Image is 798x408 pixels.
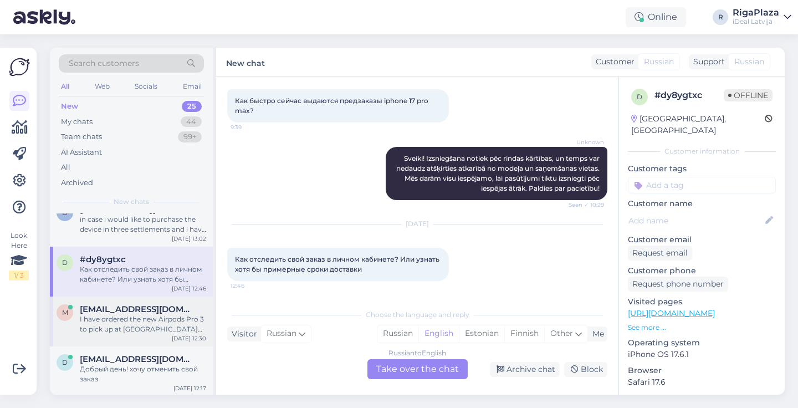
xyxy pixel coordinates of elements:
[734,56,764,68] span: Russian
[628,246,692,261] div: Request email
[628,163,776,175] p: Customer tags
[626,7,686,27] div: Online
[61,101,78,112] div: New
[59,79,71,94] div: All
[628,349,776,360] p: iPhone OS 17.6.1
[173,384,206,392] div: [DATE] 12:17
[733,17,779,26] div: iDeal Latvija
[644,56,674,68] span: Russian
[178,131,202,142] div: 99+
[418,325,459,342] div: English
[628,146,776,156] div: Customer information
[9,231,29,280] div: Look Here
[172,234,206,243] div: [DATE] 13:02
[628,308,715,318] a: [URL][DOMAIN_NAME]
[181,116,202,127] div: 44
[628,323,776,333] p: See more ...
[80,264,206,284] div: Как отследить свой заказ в личном кабинете? Или узнать хотя бы примерные сроки доставки
[733,8,791,26] a: RigaPlazaiDeal Latvija
[182,101,202,112] div: 25
[637,93,642,101] span: d
[628,376,776,388] p: Safari 17.6
[80,354,195,364] span: danil.losev@gmail.com
[69,58,139,69] span: Search customers
[61,131,102,142] div: Team chats
[631,113,765,136] div: [GEOGRAPHIC_DATA], [GEOGRAPHIC_DATA]
[62,308,68,317] span: m
[628,234,776,246] p: Customer email
[628,265,776,277] p: Customer phone
[628,198,776,210] p: Customer name
[550,328,573,338] span: Other
[80,364,206,384] div: Добрый день! хочу отменить свой заказ
[562,138,604,146] span: Unknown
[9,57,30,78] img: Askly Logo
[172,284,206,293] div: [DATE] 12:46
[628,365,776,376] p: Browser
[80,215,206,234] div: in case i would like to purchase the device in three settlements and i have a gift card for EUR 5...
[562,201,604,209] span: Seen ✓ 10:29
[724,89,773,101] span: Offline
[61,116,93,127] div: My chats
[61,147,102,158] div: AI Assistant
[235,96,430,115] span: Как быстро сейчас выдаются предзаказы iphone 17 pro max?
[628,337,776,349] p: Operating system
[181,79,204,94] div: Email
[231,282,272,290] span: 12:46
[93,79,112,94] div: Web
[588,328,604,340] div: Me
[733,8,779,17] div: RigaPlaza
[377,325,418,342] div: Russian
[172,334,206,343] div: [DATE] 12:30
[235,255,441,273] span: Как отследить свой заказ в личном кабинете? Или узнать хотя бы примерные сроки доставки
[388,348,446,358] div: Russian to English
[61,162,70,173] div: All
[367,359,468,379] div: Take over the chat
[654,89,724,102] div: # dy8ygtxc
[713,9,728,25] div: R
[227,328,257,340] div: Visitor
[62,258,68,267] span: d
[490,362,560,377] div: Archive chat
[591,56,635,68] div: Customer
[80,254,126,264] span: #dy8ygtxc
[132,79,160,94] div: Socials
[80,314,206,334] div: I have ordered the new Airpods Pro 3 to pick up at [GEOGRAPHIC_DATA] but I have still not recieve...
[227,219,607,229] div: [DATE]
[114,197,149,207] span: New chats
[459,325,504,342] div: Estonian
[226,54,265,69] label: New chat
[564,362,607,377] div: Block
[628,277,728,292] div: Request phone number
[628,215,763,227] input: Add name
[80,304,195,314] span: monscarlson@gmail.com
[628,177,776,193] input: Add a tag
[504,325,544,342] div: Finnish
[227,310,607,320] div: Choose the language and reply
[689,56,725,68] div: Support
[62,358,68,366] span: d
[231,123,272,131] span: 9:39
[396,154,601,192] span: Sveiki! Izsniegšana notiek pēc rindas kārtības, un temps var nedaudz atšķirties atkarībā no modeļ...
[267,328,296,340] span: Russian
[61,177,93,188] div: Archived
[628,296,776,308] p: Visited pages
[9,271,29,280] div: 1 / 3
